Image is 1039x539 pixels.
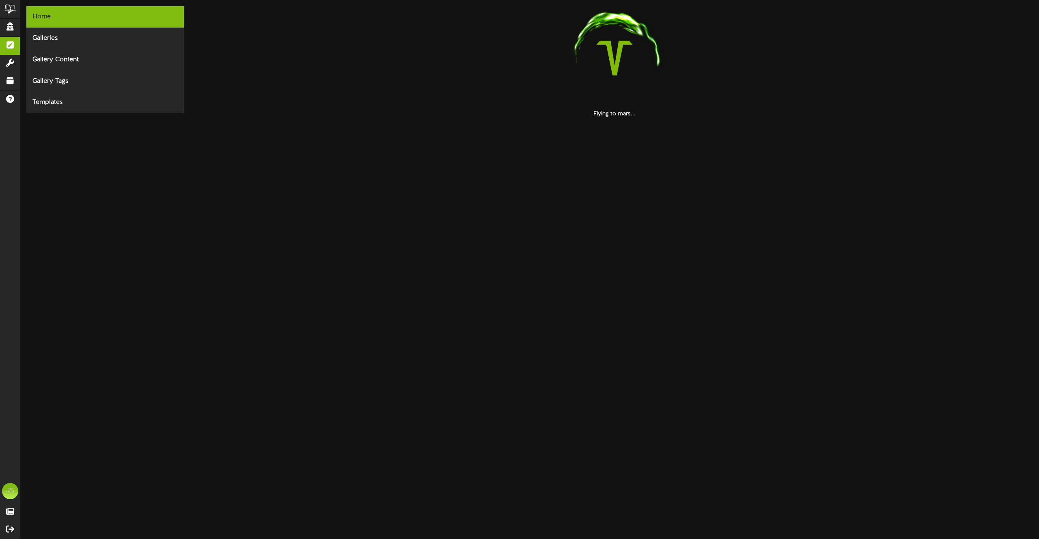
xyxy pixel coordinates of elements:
div: Gallery Content [26,49,184,71]
img: loading-spinner-1.png [563,6,666,110]
div: Galleries [26,28,184,49]
div: Templates [26,92,184,113]
div: Gallery Tags [26,71,184,92]
div: JS [2,483,18,499]
strong: Flying to mars... [593,111,636,117]
div: Home [26,6,184,28]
